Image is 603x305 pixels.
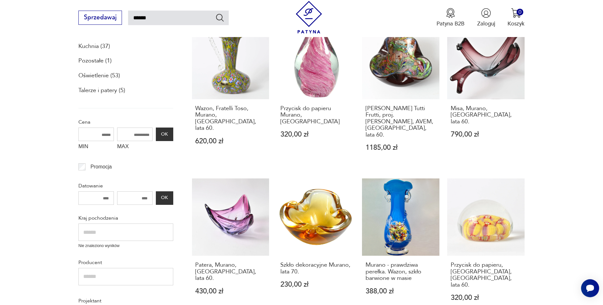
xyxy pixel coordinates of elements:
button: Patyna B2B [437,8,465,27]
h3: Murano - prawdziwa perełka. Wazon, szkło barwione w masie [366,262,436,281]
p: 320,00 zł [451,294,521,301]
h3: Przycisk do papieru, [GEOGRAPHIC_DATA], [GEOGRAPHIC_DATA], lata 60. [451,262,521,288]
p: Cena [78,118,173,126]
a: Patera Murano Tutti Frutti, proj. D. Martens, AVEM, Włochy, lata 60.[PERSON_NAME] Tutti Frutti, p... [362,22,439,166]
a: Kuchnia (37) [78,41,110,52]
p: 320,00 zł [280,131,351,138]
h3: Wazon, Fratelli Toso, Murano, [GEOGRAPHIC_DATA], lata 60. [195,105,266,132]
h3: Szkło dekoracyjne Murano, lata 70. [280,262,351,275]
img: Ikonka użytkownika [481,8,491,18]
p: Datowanie [78,182,173,190]
a: Misa, Murano, Włochy, lata 60.Misa, Murano, [GEOGRAPHIC_DATA], lata 60.790,00 zł [447,22,525,166]
p: 230,00 zł [280,281,351,288]
iframe: Smartsupp widget button [581,279,599,297]
p: Patyna B2B [437,20,465,27]
button: OK [156,191,173,205]
a: Sprzedawaj [78,15,122,21]
label: MAX [117,141,153,153]
a: Przycisk do papieru Murano, WłochyPrzycisk do papieru Murano, [GEOGRAPHIC_DATA]320,00 zł [277,22,354,166]
button: Sprzedawaj [78,11,122,25]
p: Projektant [78,297,173,305]
p: 620,00 zł [195,138,266,145]
a: Pozostałe (1) [78,55,112,66]
p: Koszyk [508,20,525,27]
h3: Misa, Murano, [GEOGRAPHIC_DATA], lata 60. [451,105,521,125]
div: 0 [517,8,523,15]
h3: Przycisk do papieru Murano, [GEOGRAPHIC_DATA] [280,105,351,125]
p: 1185,00 zł [366,144,436,151]
button: OK [156,128,173,141]
p: 790,00 zł [451,131,521,138]
img: Ikona koszyka [511,8,521,18]
p: Nie znaleziono wyników [78,243,173,249]
a: Ikona medaluPatyna B2B [437,8,465,27]
img: Patyna - sklep z meblami i dekoracjami vintage [293,1,325,33]
button: Zaloguj [477,8,495,27]
h3: [PERSON_NAME] Tutti Frutti, proj. [PERSON_NAME], AVEM, [GEOGRAPHIC_DATA], lata 60. [366,105,436,138]
button: Szukaj [215,13,225,22]
img: Ikona medalu [446,8,456,18]
label: MIN [78,141,114,153]
h3: Patera, Murano, [GEOGRAPHIC_DATA], lata 60. [195,262,266,281]
a: Oświetlenie (53) [78,70,120,81]
a: Talerze i patery (5) [78,85,125,96]
p: Producent [78,258,173,267]
p: 388,00 zł [366,288,436,295]
button: 0Koszyk [508,8,525,27]
p: 430,00 zł [195,288,266,295]
a: Wazon, Fratelli Toso, Murano, Włochy, lata 60.Wazon, Fratelli Toso, Murano, [GEOGRAPHIC_DATA], la... [192,22,269,166]
p: Promocja [90,163,112,171]
p: Kraj pochodzenia [78,214,173,222]
p: Zaloguj [477,20,495,27]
